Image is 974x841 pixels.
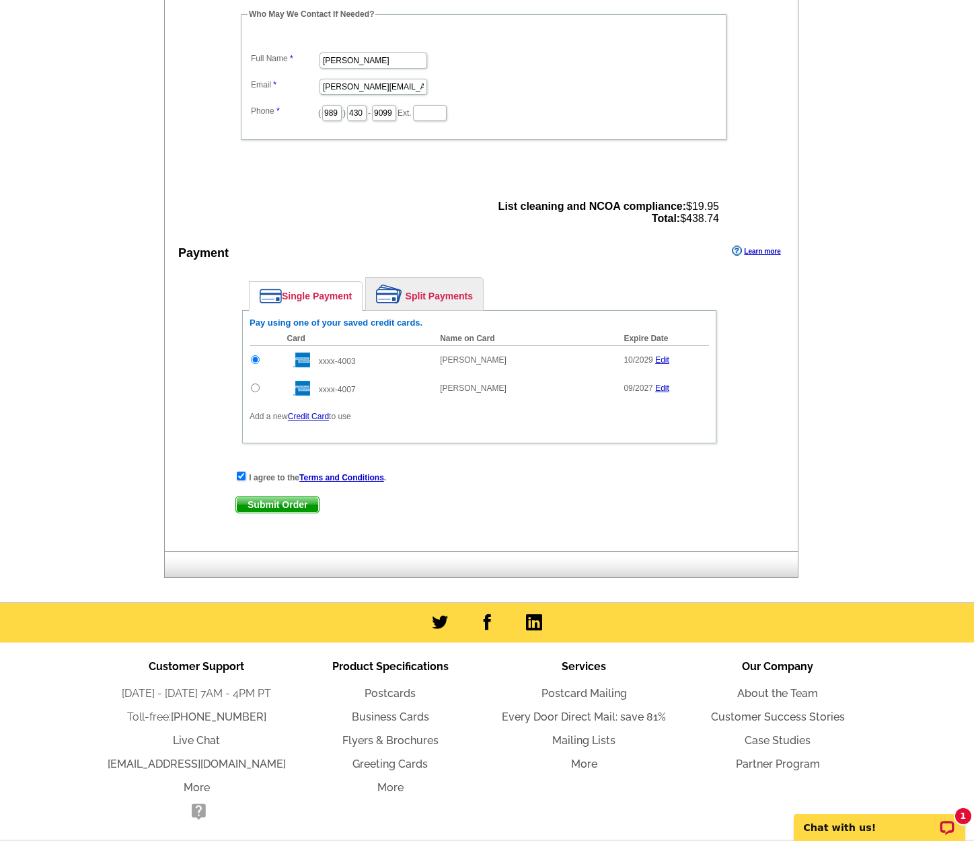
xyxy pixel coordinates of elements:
a: Split Payments [366,278,483,310]
a: Postcard Mailing [541,687,627,700]
th: Card [280,332,434,346]
a: About the Team [737,687,818,700]
span: xxxx-4003 [319,357,356,366]
span: $19.95 $438.74 [498,200,719,225]
th: Name on Card [433,332,617,346]
span: 10/2029 [624,355,652,365]
dd: ( ) - Ext. [248,102,720,122]
img: split-payment.png [376,285,402,303]
a: Single Payment [250,282,362,310]
img: amex.gif [287,353,310,367]
strong: I agree to the . [249,473,386,482]
span: Our Company [742,660,813,673]
a: Case Studies [745,734,811,747]
h6: Pay using one of your saved credit cards. [250,318,709,328]
a: Mailing Lists [552,734,615,747]
li: [DATE] - [DATE] 7AM - 4PM PT [100,686,293,702]
img: amex.gif [287,381,310,396]
a: More [184,781,210,794]
a: More [571,758,597,770]
span: [PERSON_NAME] [440,355,507,365]
legend: Who May We Contact If Needed? [248,8,375,20]
th: Expire Date [617,332,709,346]
a: Every Door Direct Mail: save 81% [502,710,666,723]
span: Product Specifications [332,660,449,673]
a: Edit [655,383,669,393]
a: Learn more [732,246,780,256]
a: Credit Card [288,412,329,421]
span: xxxx-4007 [319,385,356,394]
a: Business Cards [352,710,429,723]
a: [EMAIL_ADDRESS][DOMAIN_NAME] [108,758,286,770]
strong: List cleaning and NCOA compliance: [498,200,686,212]
li: Toll-free: [100,709,293,725]
span: Services [562,660,606,673]
a: Flyers & Brochures [342,734,439,747]
p: Add a new to use [250,410,709,423]
label: Phone [251,105,318,117]
a: Postcards [365,687,416,700]
a: More [377,781,404,794]
label: Email [251,79,318,91]
span: [PERSON_NAME] [440,383,507,393]
a: Edit [655,355,669,365]
span: 09/2027 [624,383,652,393]
span: Submit Order [236,497,319,513]
img: single-payment.png [260,289,282,303]
a: Live Chat [173,734,220,747]
a: Partner Program [736,758,820,770]
a: Greeting Cards [352,758,428,770]
span: Customer Support [149,660,244,673]
div: Payment [178,244,229,262]
strong: Total: [652,213,680,224]
a: [PHONE_NUMBER] [171,710,266,723]
iframe: LiveChat chat widget [785,799,974,841]
a: Terms and Conditions [299,473,384,482]
label: Full Name [251,52,318,65]
a: Customer Success Stories [711,710,845,723]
